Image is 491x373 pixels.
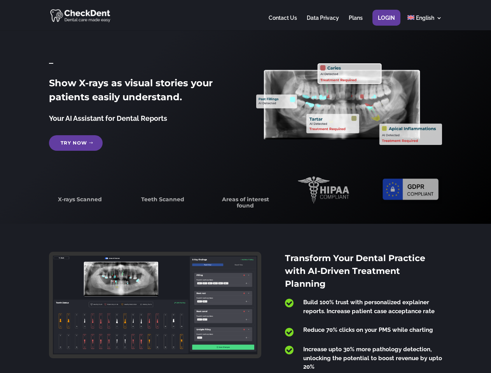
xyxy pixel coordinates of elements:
[285,298,294,308] span: 
[269,15,297,30] a: Contact Us
[303,299,435,315] span: Build 100% trust with personalized explainer reports. Increase patient case acceptance rate
[285,253,425,289] span: Transform Your Dental Practice with AI-Driven Treatment Planning
[416,15,434,21] span: English
[49,114,167,122] span: Your AI Assistant for Dental Reports
[285,345,294,355] span: 
[49,76,234,108] h2: Show X-rays as visual stories your patients easily understand.
[49,197,110,206] h3: X-rays Scanned
[215,197,276,213] h3: Areas of interest found
[49,135,103,151] a: Try Now
[378,15,395,30] a: Login
[285,327,294,337] span: 
[407,15,442,30] a: English
[303,346,442,370] span: Increase upto 30% more pathology detection, unlocking the potential to boost revenue by upto 20%
[49,55,53,65] span: _
[349,15,363,30] a: Plans
[256,63,442,145] img: X_Ray_annotated
[303,326,433,333] span: Reduce 70% clicks on your PMS while charting
[307,15,339,30] a: Data Privacy
[50,8,111,23] img: CheckDent AI
[132,197,193,206] h3: Teeth Scanned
